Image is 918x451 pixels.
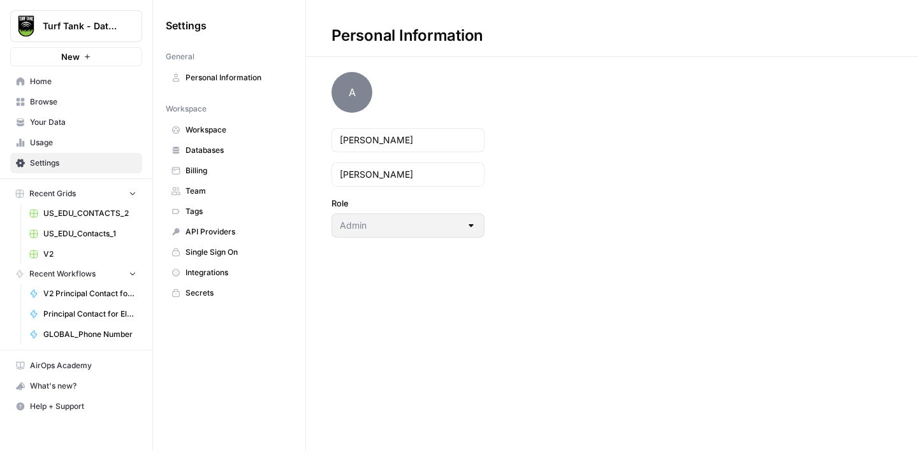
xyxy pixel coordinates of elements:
[24,244,142,264] a: V2
[166,103,207,115] span: Workspace
[43,20,120,32] span: Turf Tank - Data Team
[30,401,136,412] span: Help + Support
[30,96,136,108] span: Browse
[43,329,136,340] span: GLOBAL_Phone Number
[24,283,142,304] a: V2 Principal Contact for Elementary Schools
[43,248,136,260] span: V2
[166,120,293,140] a: Workspace
[10,376,142,396] button: What's new?
[10,184,142,203] button: Recent Grids
[166,201,293,222] a: Tags
[10,355,142,376] a: AirOps Academy
[166,242,293,262] a: Single Sign On
[166,18,207,33] span: Settings
[10,112,142,132] a: Your Data
[186,226,287,238] span: API Providers
[166,181,293,201] a: Team
[166,68,293,88] a: Personal Information
[15,15,38,38] img: Turf Tank - Data Team Logo
[24,304,142,324] a: Principal Contact for Elementary Schools
[10,132,142,153] a: Usage
[10,47,142,66] button: New
[186,165,287,176] span: Billing
[10,396,142,417] button: Help + Support
[331,197,484,210] label: Role
[24,203,142,224] a: US_EDU_CONTACTS_2
[10,92,142,112] a: Browse
[186,124,287,136] span: Workspace
[186,206,287,217] span: Tags
[29,188,76,199] span: Recent Grids
[306,25,509,46] div: Personal Information
[166,283,293,303] a: Secrets
[43,308,136,320] span: Principal Contact for Elementary Schools
[10,71,142,92] a: Home
[186,72,287,83] span: Personal Information
[166,161,293,181] a: Billing
[30,137,136,148] span: Usage
[166,222,293,242] a: API Providers
[10,153,142,173] a: Settings
[186,185,287,197] span: Team
[166,262,293,283] a: Integrations
[30,76,136,87] span: Home
[10,10,142,42] button: Workspace: Turf Tank - Data Team
[24,324,142,345] a: GLOBAL_Phone Number
[61,50,80,63] span: New
[24,224,142,244] a: US_EDU_Contacts_1
[186,267,287,278] span: Integrations
[29,268,96,280] span: Recent Workflows
[186,287,287,299] span: Secrets
[43,228,136,240] span: US_EDU_Contacts_1
[166,140,293,161] a: Databases
[43,208,136,219] span: US_EDU_CONTACTS_2
[11,376,142,396] div: What's new?
[30,117,136,128] span: Your Data
[10,264,142,283] button: Recent Workflows
[331,72,372,113] span: A
[166,51,194,62] span: General
[186,145,287,156] span: Databases
[30,360,136,371] span: AirOps Academy
[186,247,287,258] span: Single Sign On
[30,157,136,169] span: Settings
[43,288,136,299] span: V2 Principal Contact for Elementary Schools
